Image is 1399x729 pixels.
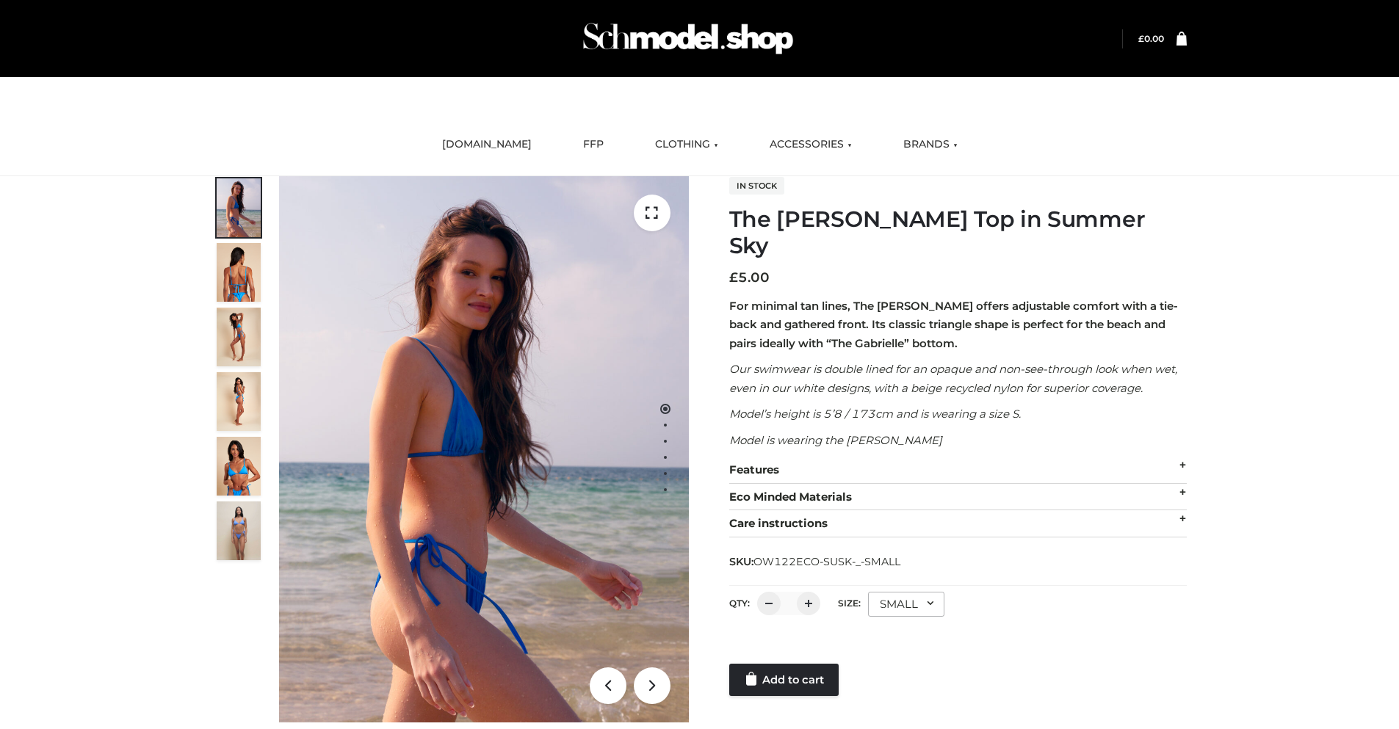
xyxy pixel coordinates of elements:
[729,510,1187,537] div: Care instructions
[729,433,942,447] em: Model is wearing the [PERSON_NAME]
[217,372,261,431] img: 3.Alex-top_CN-1-1-2.jpg
[217,178,261,237] img: 1.Alex-top_SS-1_4464b1e7-c2c9-4e4b-a62c-58381cd673c0-1.jpg
[868,592,944,617] div: SMALL
[892,128,969,161] a: BRANDS
[729,177,784,195] span: In stock
[217,308,261,366] img: 4.Alex-top_CN-1-1-2.jpg
[729,299,1178,350] strong: For minimal tan lines, The [PERSON_NAME] offers adjustable comfort with a tie-back and gathered f...
[431,128,543,161] a: [DOMAIN_NAME]
[729,206,1187,259] h1: The [PERSON_NAME] Top in Summer Sky
[729,598,750,609] label: QTY:
[753,555,900,568] span: OW122ECO-SUSK-_-SMALL
[729,553,902,570] span: SKU:
[1138,33,1164,44] bdi: 0.00
[729,269,738,286] span: £
[729,664,839,696] a: Add to cart
[729,457,1187,484] div: Features
[279,176,689,722] img: 1.Alex-top_SS-1_4464b1e7-c2c9-4e4b-a62c-58381cd673c0 (1)
[729,484,1187,511] div: Eco Minded Materials
[759,128,863,161] a: ACCESSORIES
[217,437,261,496] img: 2.Alex-top_CN-1-1-2.jpg
[578,10,798,68] img: Schmodel Admin 964
[729,269,770,286] bdi: 5.00
[572,128,615,161] a: FFP
[217,501,261,560] img: SSVC.jpg
[1138,33,1164,44] a: £0.00
[644,128,729,161] a: CLOTHING
[217,243,261,302] img: 5.Alex-top_CN-1-1_1-1.jpg
[1138,33,1144,44] span: £
[729,407,1021,421] em: Model’s height is 5’8 / 173cm and is wearing a size S.
[838,598,861,609] label: Size:
[729,362,1177,395] em: Our swimwear is double lined for an opaque and non-see-through look when wet, even in our white d...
